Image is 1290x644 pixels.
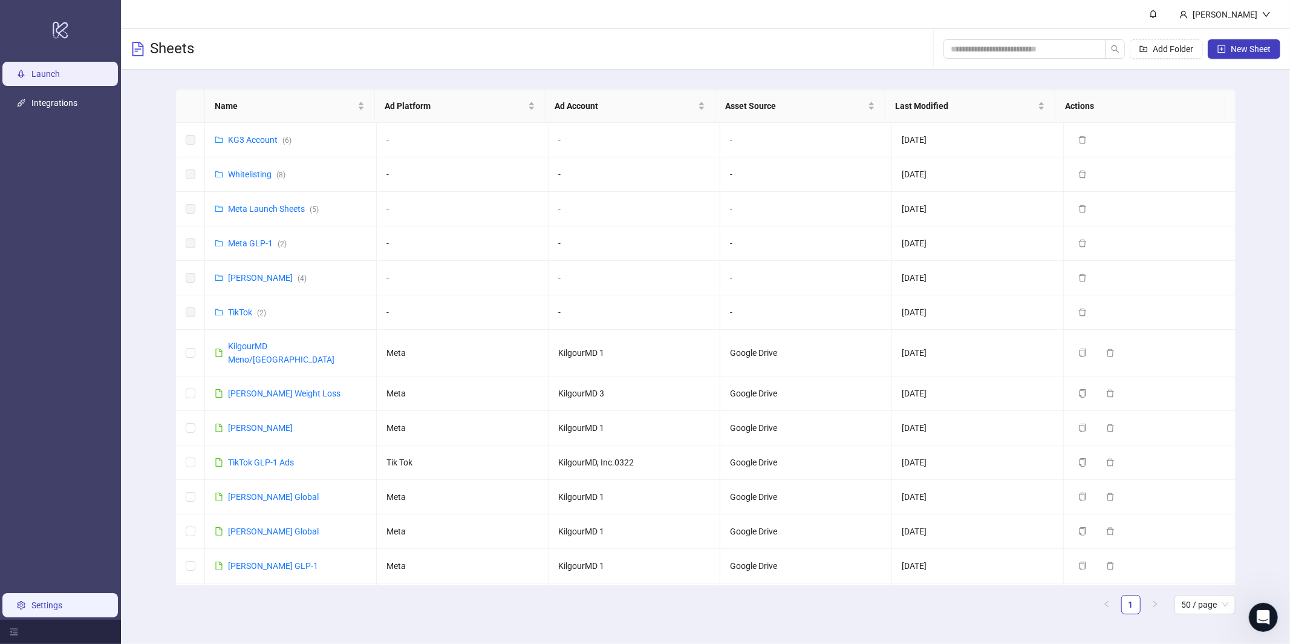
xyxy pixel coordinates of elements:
[1078,205,1087,213] span: delete
[377,295,549,330] td: -
[228,561,318,571] a: [PERSON_NAME] GLP-1
[892,123,1064,157] td: [DATE]
[19,223,109,231] div: Fin • AI Agent • 29m ago
[1179,10,1188,19] span: user
[377,514,549,549] td: Meta
[725,99,865,113] span: Asset Source
[19,137,189,184] div: You’ll get replies here and in your email: ✉️
[1078,562,1087,570] span: copy
[895,99,1035,113] span: Last Modified
[377,226,549,261] td: -
[720,330,892,376] td: Google Drive
[228,341,334,364] a: KilgourMD Meno/[GEOGRAPHIC_DATA]
[549,583,720,618] td: KilgourMD 1
[377,445,549,480] td: Tik Tok
[131,42,145,56] span: file-text
[150,39,194,59] h3: Sheets
[228,169,285,179] a: Whitelisting(8)
[1055,90,1225,123] th: Actions
[215,424,223,432] span: file
[215,493,223,501] span: file
[546,90,715,123] th: Ad Account
[215,349,223,357] span: file
[720,411,892,445] td: Google Drive
[549,480,720,514] td: KilgourMD 1
[1152,600,1159,608] span: right
[549,123,720,157] td: -
[1106,349,1115,357] span: delete
[1103,600,1110,608] span: left
[189,5,212,28] button: Home
[1078,349,1087,357] span: copy
[228,458,294,467] a: TikTok GLP-1 Ads
[377,480,549,514] td: Meta
[892,261,1064,295] td: [DATE]
[215,308,223,317] span: folder
[1139,45,1148,53] span: folder-add
[228,135,292,145] a: KG3 Account(6)
[1231,44,1271,54] span: New Sheet
[1122,596,1140,614] a: 1
[77,396,86,406] button: Start recording
[720,295,892,330] td: -
[30,203,97,212] b: under 3 hours
[377,549,549,583] td: Meta
[282,136,292,145] span: ( 6 )
[377,261,549,295] td: -
[549,261,720,295] td: -
[31,600,62,610] a: Settings
[38,396,48,406] button: Emoji picker
[215,170,223,179] span: folder
[1208,39,1280,59] button: New Sheet
[1097,595,1116,614] button: left
[549,226,720,261] td: -
[19,396,28,406] button: Upload attachment
[228,204,319,214] a: Meta Launch Sheets(5)
[720,583,892,618] td: Google Drive
[215,99,355,113] span: Name
[212,5,234,27] div: Close
[59,6,73,15] h1: Fin
[1174,595,1236,614] div: Page Size
[892,295,1064,330] td: [DATE]
[892,226,1064,261] td: [DATE]
[892,514,1064,549] td: [DATE]
[1106,562,1115,570] span: delete
[1217,45,1226,53] span: plus-square
[720,157,892,192] td: -
[377,411,549,445] td: Meta
[720,549,892,583] td: Google Drive
[10,371,232,392] textarea: Message…
[715,90,885,123] th: Asset Source
[720,514,892,549] td: Google Drive
[892,480,1064,514] td: [DATE]
[885,90,1055,123] th: Last Modified
[215,274,223,282] span: folder
[215,562,223,570] span: file
[1097,595,1116,614] li: Previous Page
[720,376,892,411] td: Google Drive
[1078,527,1087,536] span: copy
[377,123,549,157] td: -
[8,5,31,28] button: go back
[10,130,232,248] div: Fin says…
[228,307,266,317] a: TikTok(2)
[1262,10,1271,19] span: down
[215,389,223,398] span: file
[31,98,77,108] a: Integrations
[549,330,720,376] td: KilgourMD 1
[1078,308,1087,317] span: delete
[298,274,307,283] span: ( 4 )
[1106,493,1115,501] span: delete
[549,549,720,583] td: KilgourMD 1
[720,192,892,226] td: -
[10,70,232,130] div: Leevi says…
[1078,458,1087,467] span: copy
[215,239,223,248] span: folder
[892,376,1064,411] td: [DATE]
[549,295,720,330] td: -
[57,396,67,406] button: Gif picker
[276,171,285,179] span: ( 8 )
[207,392,227,411] button: Send a message…
[228,273,307,283] a: [PERSON_NAME](4)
